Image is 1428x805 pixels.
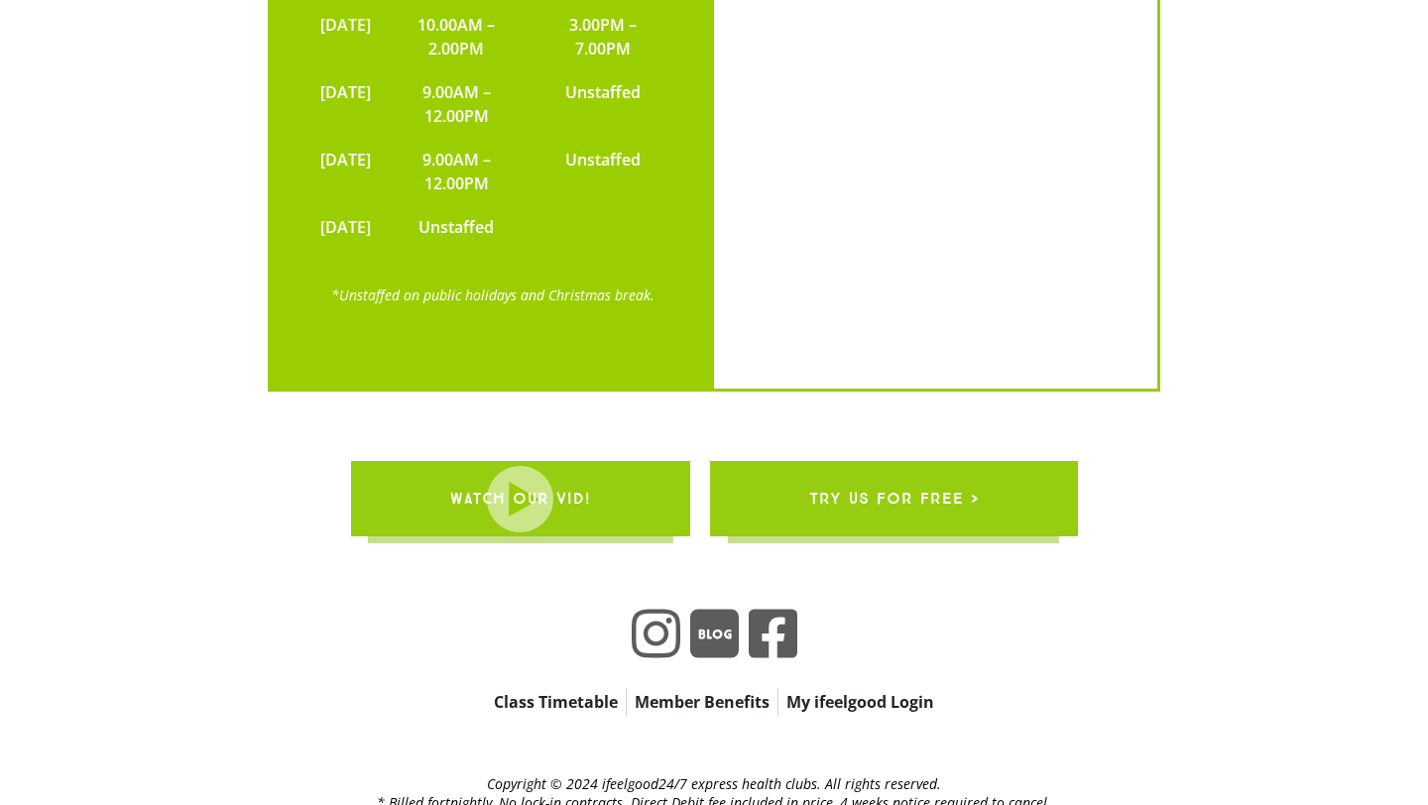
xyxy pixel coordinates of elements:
td: [DATE] [310,70,381,138]
span: WATCH OUR VID! [450,471,591,526]
td: [DATE] [310,3,381,70]
a: *Unstaffed on public holidays and Christmas break. [331,286,654,304]
a: try us for free > [710,461,1078,536]
td: Unstaffed [381,205,533,249]
a: My ifeelgood Login [778,688,942,716]
td: Unstaffed [533,70,674,138]
a: Class Timetable [486,688,626,716]
a: WATCH OUR VID! [351,461,690,536]
td: Unstaffed [533,138,674,205]
span: try us for free > [809,471,979,526]
td: 10.00AM – 2.00PM [381,3,533,70]
td: 9.00AM – 12.00PM [381,138,533,205]
td: 3.00PM – 7.00PM [533,3,674,70]
td: 9.00AM – 12.00PM [381,70,533,138]
td: [DATE] [310,205,381,249]
td: [DATE] [310,138,381,205]
nav: apbct__label_id__gravity_form [377,688,1051,716]
a: Member Benefits [627,688,777,716]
